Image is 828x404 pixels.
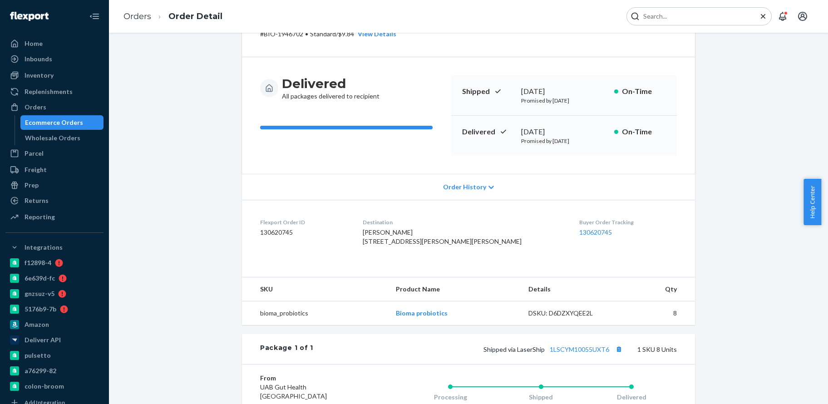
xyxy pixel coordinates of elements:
[621,301,695,325] td: 8
[5,100,103,114] a: Orders
[5,379,103,394] a: colon-broom
[5,36,103,51] a: Home
[25,165,47,174] div: Freight
[310,30,336,38] span: Standard
[123,11,151,21] a: Orders
[5,364,103,378] a: a76299-82
[462,86,514,97] p: Shipped
[363,228,522,245] span: [PERSON_NAME] [STREET_ADDRESS][PERSON_NAME][PERSON_NAME]
[759,12,768,21] button: Close Search
[640,12,751,21] input: Search Input
[25,212,55,222] div: Reporting
[25,366,56,375] div: a76299-82
[550,345,609,353] a: 1LSCYM10055UXT6
[5,302,103,316] a: 5176b9-7b
[396,309,448,317] a: Bioma probiotics
[25,320,49,329] div: Amazon
[521,86,607,97] div: [DATE]
[521,97,607,104] p: Promised by [DATE]
[5,163,103,177] a: Freight
[354,30,396,39] button: View Details
[25,133,80,143] div: Wholesale Orders
[85,7,103,25] button: Close Navigation
[260,30,396,39] p: # BIO-1946702 / $9.84
[25,289,54,298] div: gnzsuz-v5
[5,146,103,161] a: Parcel
[20,131,104,145] a: Wholesale Orders
[496,393,586,402] div: Shipped
[5,52,103,66] a: Inbounds
[363,218,565,226] dt: Destination
[25,351,51,360] div: pulsetto
[5,193,103,208] a: Returns
[405,393,496,402] div: Processing
[10,12,49,21] img: Flexport logo
[25,118,83,127] div: Ecommerce Orders
[803,179,821,225] button: Help Center
[25,54,52,64] div: Inbounds
[25,382,64,391] div: colon-broom
[282,75,379,92] h3: Delivered
[242,301,389,325] td: bioma_probiotics
[631,12,640,21] svg: Search Icon
[25,181,39,190] div: Prep
[579,228,612,236] a: 130620745
[443,182,486,192] span: Order History
[622,127,666,137] p: On-Time
[260,343,313,355] div: Package 1 of 1
[521,127,607,137] div: [DATE]
[25,243,63,252] div: Integrations
[579,218,677,226] dt: Buyer Order Tracking
[389,277,521,301] th: Product Name
[462,127,514,137] p: Delivered
[5,317,103,332] a: Amazon
[305,30,308,38] span: •
[20,115,104,130] a: Ecommerce Orders
[242,277,389,301] th: SKU
[260,383,327,400] span: UAB Gut Health [GEOGRAPHIC_DATA]
[5,271,103,286] a: 6e639d-fc
[5,348,103,363] a: pulsetto
[621,277,695,301] th: Qty
[5,256,103,270] a: f12898-4
[25,258,51,267] div: f12898-4
[5,286,103,301] a: gnzsuz-v5
[793,7,812,25] button: Open account menu
[25,274,55,283] div: 6e639d-fc
[5,210,103,224] a: Reporting
[25,39,43,48] div: Home
[5,178,103,192] a: Prep
[260,218,348,226] dt: Flexport Order ID
[25,335,61,345] div: Deliverr API
[483,345,625,353] span: Shipped via LaserShip
[25,149,44,158] div: Parcel
[25,71,54,80] div: Inventory
[5,68,103,83] a: Inventory
[25,196,49,205] div: Returns
[613,343,625,355] button: Copy tracking number
[25,305,56,314] div: 5176b9-7b
[774,7,792,25] button: Open notifications
[5,84,103,99] a: Replenishments
[528,309,614,318] div: DSKU: D6DZXYQEE2L
[622,86,666,97] p: On-Time
[260,374,369,383] dt: From
[521,137,607,145] p: Promised by [DATE]
[313,343,677,355] div: 1 SKU 8 Units
[282,75,379,101] div: All packages delivered to recipient
[586,393,677,402] div: Delivered
[260,228,348,237] dd: 130620745
[25,87,73,96] div: Replenishments
[25,103,46,112] div: Orders
[168,11,222,21] a: Order Detail
[5,240,103,255] button: Integrations
[116,3,230,30] ol: breadcrumbs
[521,277,621,301] th: Details
[5,333,103,347] a: Deliverr API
